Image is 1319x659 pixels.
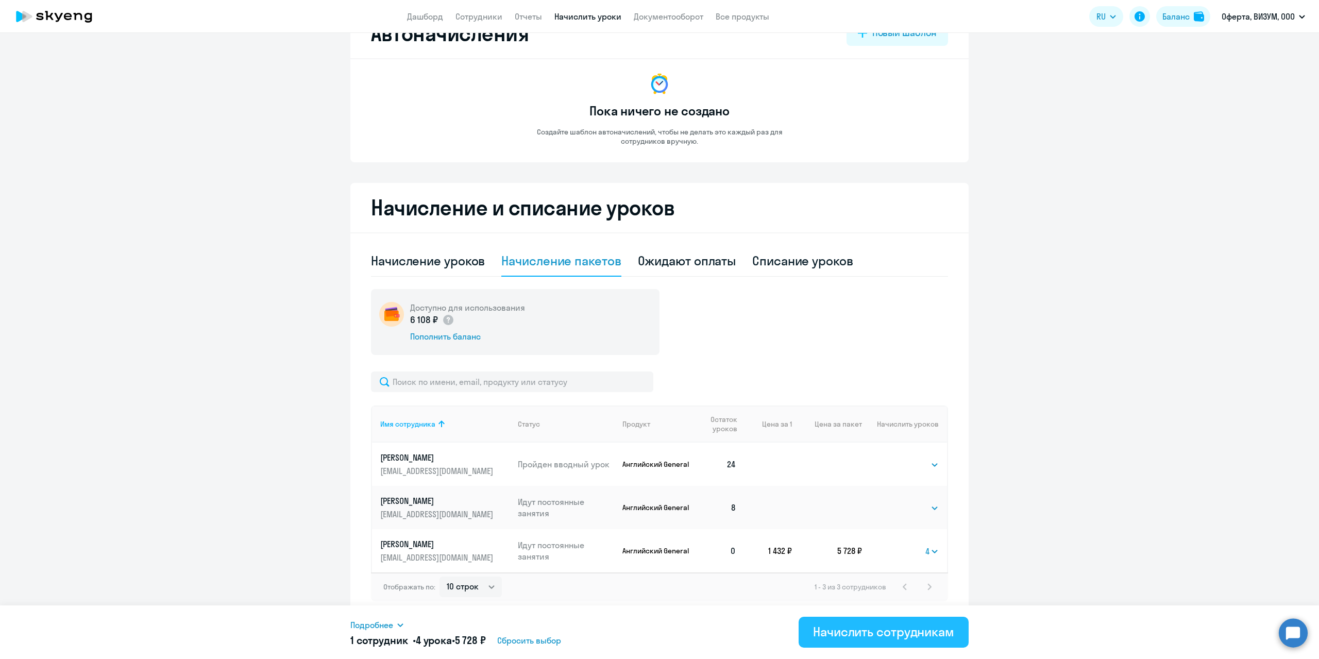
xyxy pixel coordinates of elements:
p: Пройден вводный урок [518,459,615,470]
div: Остаток уроков [700,415,745,433]
div: Имя сотрудника [380,419,510,429]
button: Начислить сотрудникам [799,617,969,648]
div: Начислить сотрудникам [813,623,954,640]
a: [PERSON_NAME][EMAIL_ADDRESS][DOMAIN_NAME] [380,495,510,520]
img: no-data [647,72,672,96]
span: Подробнее [350,619,393,631]
td: 24 [692,443,745,486]
div: Баланс [1162,10,1190,23]
td: 1 432 ₽ [745,529,792,572]
div: Продукт [622,419,692,429]
div: Имя сотрудника [380,419,435,429]
a: Все продукты [716,11,769,22]
p: Английский General [622,546,692,555]
div: Списание уроков [752,252,853,269]
th: Начислить уроков [862,405,947,443]
span: 4 урока [416,634,452,647]
a: Сотрудники [455,11,502,22]
p: [EMAIL_ADDRESS][DOMAIN_NAME] [380,509,496,520]
p: 6 108 ₽ [410,313,454,327]
p: [PERSON_NAME] [380,495,496,506]
a: [PERSON_NAME][EMAIL_ADDRESS][DOMAIN_NAME] [380,452,510,477]
button: RU [1089,6,1123,27]
span: Остаток уроков [700,415,737,433]
span: Отображать по: [383,582,435,592]
h3: Пока ничего не создано [589,103,730,119]
p: [EMAIL_ADDRESS][DOMAIN_NAME] [380,465,496,477]
p: Английский General [622,460,692,469]
a: [PERSON_NAME][EMAIL_ADDRESS][DOMAIN_NAME] [380,538,510,563]
p: [PERSON_NAME] [380,538,496,550]
a: Отчеты [515,11,542,22]
p: Идут постоянные занятия [518,539,615,562]
a: Документооборот [634,11,703,22]
div: Статус [518,419,540,429]
th: Цена за 1 [745,405,792,443]
span: Сбросить выбор [497,634,561,647]
input: Поиск по имени, email, продукту или статусу [371,371,653,392]
div: Начисление уроков [371,252,485,269]
h5: Доступно для использования [410,302,525,313]
p: Создайте шаблон автоначислений, чтобы не делать это каждый раз для сотрудников вручную. [515,127,804,146]
p: Идут постоянные занятия [518,496,615,519]
button: Новый шаблон [847,21,948,46]
h2: Начисление и списание уроков [371,195,948,220]
td: 8 [692,486,745,529]
button: Балансbalance [1156,6,1210,27]
span: RU [1096,10,1106,23]
span: 5 728 ₽ [455,634,486,647]
span: 1 - 3 из 3 сотрудников [815,582,886,592]
div: Ожидают оплаты [638,252,736,269]
div: Пополнить баланс [410,331,525,342]
img: wallet-circle.png [379,302,404,327]
div: Статус [518,419,615,429]
th: Цена за пакет [792,405,862,443]
td: 5 728 ₽ [792,529,862,572]
h5: 1 сотрудник • • [350,633,486,648]
p: Английский General [622,503,692,512]
td: 0 [692,529,745,572]
div: Новый шаблон [872,26,937,40]
h2: Автоначисления [371,21,529,46]
button: Оферта, ВИЗУМ, ООО [1216,4,1310,29]
div: Продукт [622,419,650,429]
p: Оферта, ВИЗУМ, ООО [1222,10,1295,23]
p: [PERSON_NAME] [380,452,496,463]
a: Начислить уроки [554,11,621,22]
p: [EMAIL_ADDRESS][DOMAIN_NAME] [380,552,496,563]
img: balance [1194,11,1204,22]
div: Начисление пакетов [501,252,621,269]
a: Дашборд [407,11,443,22]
